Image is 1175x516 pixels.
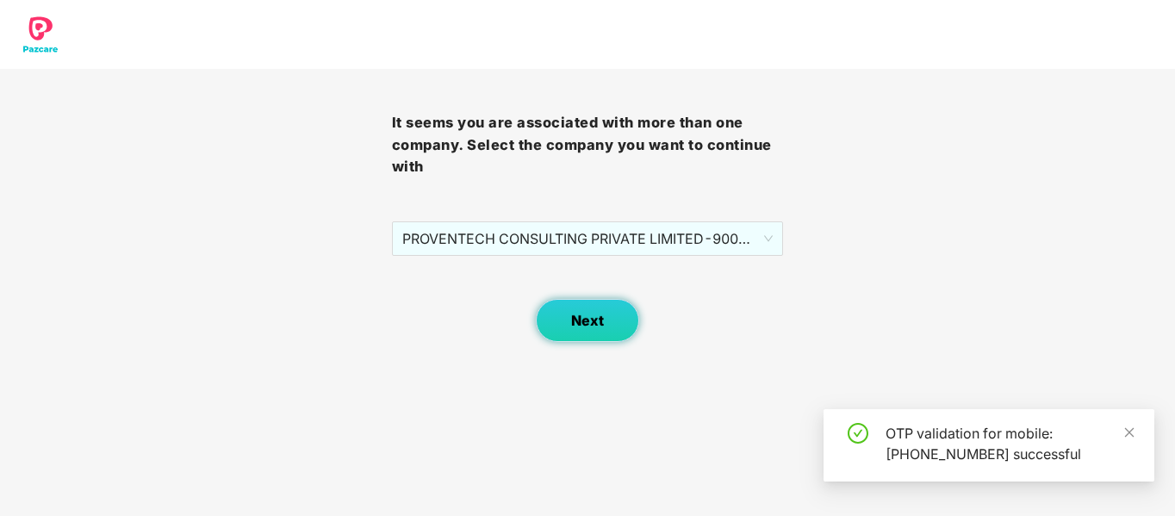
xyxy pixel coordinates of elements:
[571,313,604,329] span: Next
[886,423,1134,464] div: OTP validation for mobile: [PHONE_NUMBER] successful
[848,423,868,444] span: check-circle
[392,112,784,178] h3: It seems you are associated with more than one company. Select the company you want to continue with
[536,299,639,342] button: Next
[402,222,774,255] span: PROVENTECH CONSULTING PRIVATE LIMITED - 900912-A - ADMIN
[1123,426,1135,438] span: close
